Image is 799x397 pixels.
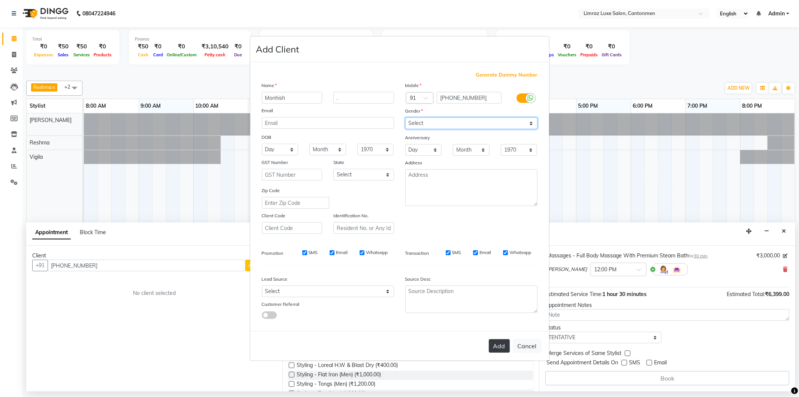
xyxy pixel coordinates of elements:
[405,108,423,114] label: Gender
[262,169,323,180] input: GST Number
[262,117,394,129] input: Email
[476,71,538,79] span: Generate Dummy Number
[333,212,369,219] label: Identification No.
[262,197,329,209] input: Enter Zip Code
[333,222,394,234] input: Resident No. or Any Id
[262,276,288,283] label: Lead Source
[509,249,531,256] label: Whatsapp
[405,276,431,283] label: Source Desc
[262,134,272,141] label: DOB
[262,159,288,166] label: GST Number
[262,82,277,89] label: Name
[513,339,542,353] button: Cancel
[262,222,323,234] input: Client Code
[262,187,280,194] label: Zip Code
[262,250,284,257] label: Promotion
[405,159,423,166] label: Address
[405,82,422,89] label: Mobile
[262,107,273,114] label: Email
[479,249,491,256] label: Email
[366,249,388,256] label: Whatsapp
[262,212,286,219] label: Client Code
[262,301,300,308] label: Customer Referral
[309,249,318,256] label: SMS
[405,134,430,141] label: Anniversary
[333,159,344,166] label: State
[437,92,502,104] input: Mobile
[405,250,429,257] label: Transaction
[336,249,348,256] label: Email
[452,249,461,256] label: SMS
[256,42,299,56] h4: Add Client
[262,92,323,104] input: First Name
[333,92,394,104] input: Last Name
[489,339,510,353] button: Add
